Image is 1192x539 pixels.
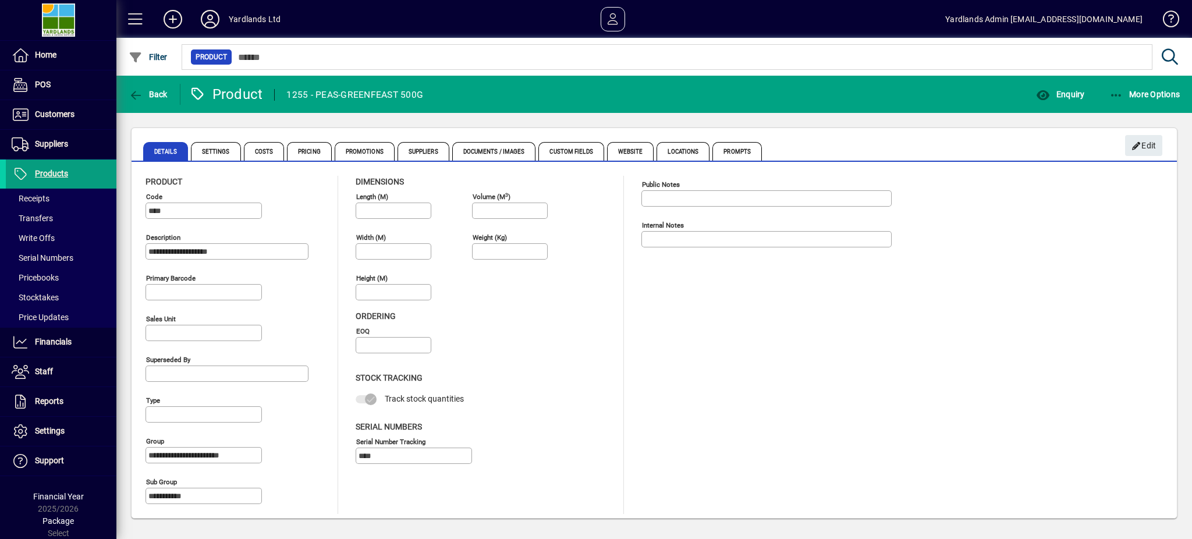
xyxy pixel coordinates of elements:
a: Receipts [6,189,116,208]
span: Details [143,142,188,161]
span: Suppliers [35,139,68,148]
mat-label: Height (m) [356,274,388,282]
a: Home [6,41,116,70]
button: Profile [191,9,229,30]
a: Support [6,446,116,476]
span: Write Offs [12,233,55,243]
a: Transfers [6,208,116,228]
span: Back [129,90,168,99]
mat-label: Internal Notes [642,221,684,229]
a: Stocktakes [6,288,116,307]
span: Suppliers [398,142,449,161]
span: Serial Numbers [12,253,73,263]
span: Product [146,177,182,186]
span: Prompts [712,142,762,161]
mat-label: Serial Number tracking [356,437,425,445]
a: Price Updates [6,307,116,327]
span: Promotions [335,142,395,161]
span: Financials [35,337,72,346]
a: Financials [6,328,116,357]
span: Documents / Images [452,142,536,161]
app-page-header-button: Back [116,84,180,105]
a: Pricebooks [6,268,116,288]
button: Enquiry [1033,84,1087,105]
mat-label: Sub group [146,478,177,486]
span: Stocktakes [12,293,59,302]
button: Edit [1125,135,1162,156]
a: Knowledge Base [1154,2,1177,40]
span: Custom Fields [538,142,604,161]
button: Back [126,84,171,105]
span: Home [35,50,56,59]
mat-label: Weight (Kg) [473,233,507,242]
div: Yardlands Ltd [229,10,281,29]
span: Pricebooks [12,273,59,282]
span: Pricing [287,142,332,161]
mat-label: Type [146,396,160,405]
div: Yardlands Admin [EMAIL_ADDRESS][DOMAIN_NAME] [945,10,1143,29]
button: More Options [1106,84,1183,105]
span: Transfers [12,214,53,223]
a: Serial Numbers [6,248,116,268]
mat-label: Group [146,437,164,445]
mat-label: EOQ [356,327,370,335]
span: Settings [191,142,241,161]
mat-label: Volume (m ) [473,193,510,201]
span: Track stock quantities [385,394,464,403]
span: Stock Tracking [356,373,423,382]
span: POS [35,80,51,89]
span: Receipts [12,194,49,203]
span: Website [607,142,654,161]
a: Customers [6,100,116,129]
span: More Options [1109,90,1180,99]
mat-label: Superseded by [146,356,190,364]
span: Package [42,516,74,526]
div: 1255 - PEAS-GREENFEAST 500G [286,86,423,104]
span: Edit [1131,136,1156,155]
mat-label: Sales unit [146,315,176,323]
a: Reports [6,387,116,416]
span: Costs [244,142,285,161]
span: Product [196,51,227,63]
mat-label: Primary barcode [146,274,196,282]
span: Settings [35,426,65,435]
a: POS [6,70,116,100]
a: Settings [6,417,116,446]
mat-label: Description [146,233,180,242]
mat-label: Code [146,193,162,201]
mat-label: Width (m) [356,233,386,242]
mat-label: Public Notes [642,180,680,189]
a: Staff [6,357,116,386]
button: Filter [126,47,171,68]
span: Support [35,456,64,465]
span: Serial Numbers [356,422,422,431]
span: Ordering [356,311,396,321]
span: Products [35,169,68,178]
sup: 3 [505,192,508,197]
span: Dimensions [356,177,404,186]
span: Price Updates [12,313,69,322]
span: Customers [35,109,74,119]
span: Staff [35,367,53,376]
div: Product [189,85,263,104]
button: Add [154,9,191,30]
a: Suppliers [6,130,116,159]
span: Financial Year [33,492,84,501]
span: Filter [129,52,168,62]
mat-label: Length (m) [356,193,388,201]
span: Reports [35,396,63,406]
span: Locations [657,142,709,161]
span: Enquiry [1036,90,1084,99]
a: Write Offs [6,228,116,248]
